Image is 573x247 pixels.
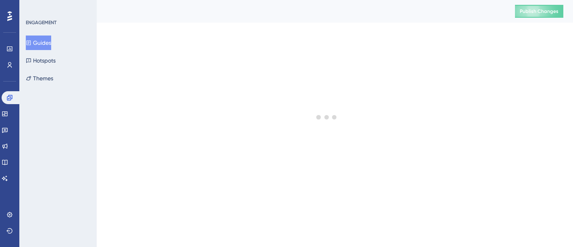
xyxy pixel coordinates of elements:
button: Themes [26,71,53,86]
span: Publish Changes [520,8,558,15]
button: Hotspots [26,53,56,68]
button: Guides [26,36,51,50]
button: Publish Changes [515,5,563,18]
div: ENGAGEMENT [26,19,56,26]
